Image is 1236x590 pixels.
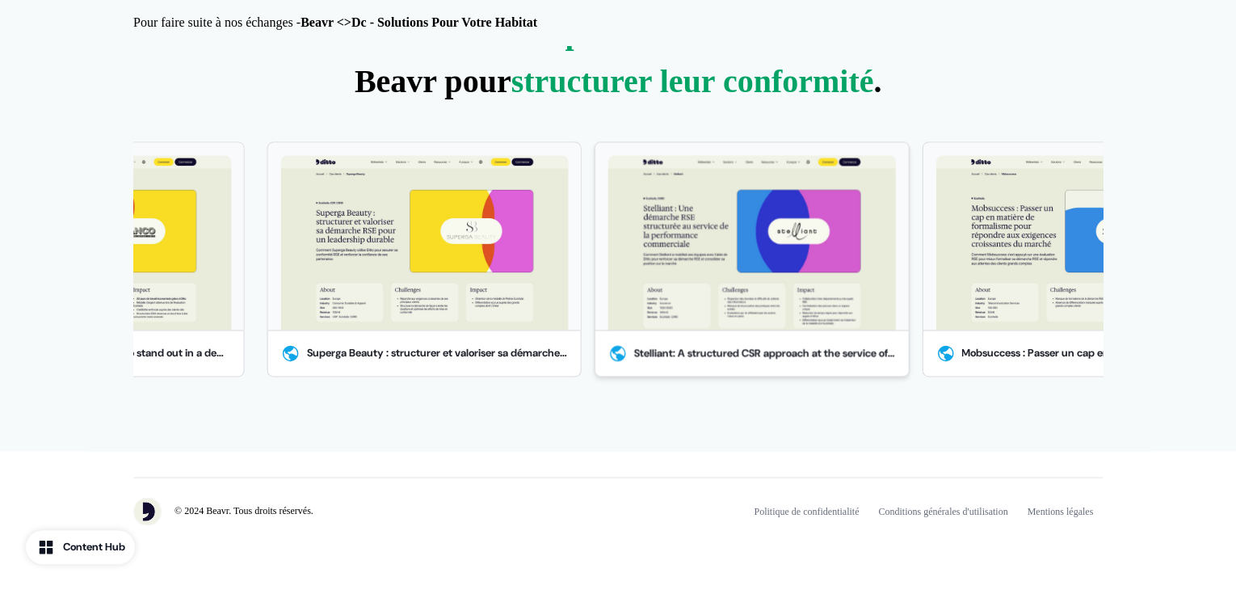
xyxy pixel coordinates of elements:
span: structurer leur conformité [511,63,873,99]
a: Mentions légales [1017,497,1103,526]
div: Superga Beauty : structurer et valoriser sa démarche RSE pour un leadership durable [307,345,568,361]
img: Stelliant: A structured CSR approach at the service of commercial performance [608,155,896,330]
button: Mobsuccess : Passer un cap en matière de formalisme pour répondre aux exigences croissantes du ma... [922,141,1236,377]
button: Content Hub [26,530,135,564]
p: Pour faire suite à nos échanges - [133,13,537,32]
button: Superga Beauty : structurer et valoriser sa démarche RSE pour un leadership durableSuperga Beauty... [267,141,582,377]
span: entreprises leader [494,15,740,51]
img: Mobsuccess : Passer un cap en matière de formalisme pour répondre aux exigences croissantes du ma... [935,155,1223,330]
button: Stelliant: A structured CSR approach at the service of commercial performanceStelliant: A structu... [595,141,909,377]
a: Politique de confidentialité [744,497,868,526]
div: Mobsuccess : Passer un cap en matière de formalisme pour répondre aux exigences croissantes du ma... [961,345,1222,361]
p: Découvrez comment les de leur marché utilisent Beavr pour . [133,9,1103,106]
div: Stelliant: A structured CSR approach at the service of commercial performance [634,345,895,361]
img: Superga Beauty : structurer et valoriser sa démarche RSE pour un leadership durable [281,155,569,330]
div: Content Hub [63,539,125,555]
a: Conditions générales d'utilisation [868,497,1017,526]
strong: Beavr <>Dc - Solutions Pour Votre Habitat [301,15,537,29]
p: © 2024 Beavr. Tous droits réservés. [174,505,313,517]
